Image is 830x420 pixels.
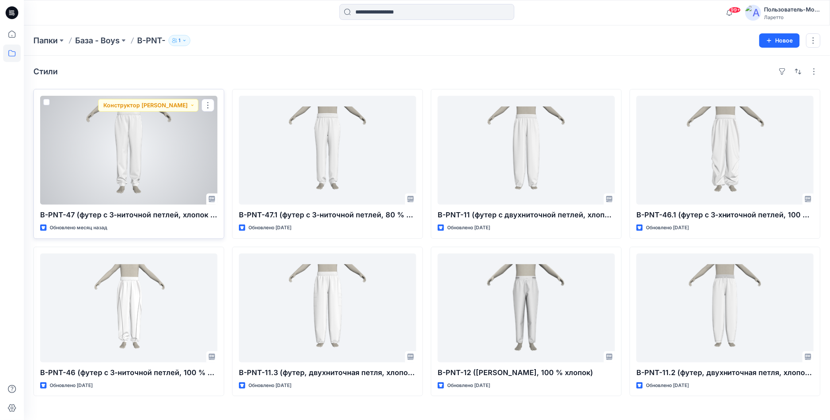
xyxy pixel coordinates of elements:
p: 1 [178,36,180,45]
a: B-PNT-46.1 (футер с 3-хниточной петлей, 100 % хлопок) [636,96,814,205]
a: База - Boys [75,35,120,46]
p: B-PNT-46 (футер с 3-ниточной петлей, 100 % хлопок) [40,367,217,378]
p: Обновлено [DATE] [646,224,689,232]
ya-tr-span: Стили [33,67,58,76]
ya-tr-span: Обновлено [DATE] [50,382,93,388]
a: B-PNT-47 (футер с 3-ниточной петлей, хлопок 80 %, полиэстер 20 %) [40,96,217,205]
ya-tr-span: B-PNT-12 ([PERSON_NAME], 100 % хлопок) [438,368,593,377]
ya-tr-span: Ларетто [764,14,784,20]
a: B-PNT-47.1 (футер с 3-ниточной петлей, 80 % хлопка, 20 % полиэстера) [239,96,416,205]
p: Обновлено [DATE] [447,224,490,232]
ya-tr-span: Папки [33,36,58,45]
ya-tr-span: База - Boys [75,36,120,45]
ya-tr-span: Обновлено [DATE] [447,382,490,388]
button: 1 [169,35,190,46]
span: 99+ [729,7,741,13]
ya-tr-span: Обновлено [DATE] [646,382,689,388]
a: B-PNT-11.3 (футер, двухниточная петля, хлопок 92 %, эластан 8 %) [239,254,416,362]
p: B-PNT-47 (футер с 3-ниточной петлей, хлопок 80 %, полиэстер 20 %) [40,209,217,221]
p: B-PNT-47.1 (футер с 3-ниточной петлей, 80 % хлопка, 20 % полиэстера) [239,209,416,221]
a: B-PNT-11.2 (футер, двухниточная петля, хлопок 92 %, эластан 8 %) [636,254,814,362]
a: Папки [33,35,58,46]
img: аватар [745,5,761,21]
p: B-PNT-11.3 (футер, двухниточная петля, хлопок 92 %, эластан 8 %) [239,367,416,378]
a: B-PNT-12 (Пенье WFACE Пике, 100 % хлопок) [438,254,615,362]
ya-tr-span: Обновлено месяц назад [50,225,107,230]
p: B-PNT-11 (футер с двухниточной петлей, хлопок 92 %, эластан 8 %) (муслин) (велюр) [438,209,615,221]
ya-tr-span: Обновлено [DATE] [248,382,291,388]
ya-tr-span: B-PNT- [137,36,165,45]
a: B-PNT-46 (футер с 3-ниточной петлей, 100 % хлопок) [40,254,217,362]
ya-tr-span: Обновлено [DATE] [248,225,291,230]
button: Новое [759,33,800,48]
a: B-PNT-11 (футер с двухниточной петлей, хлопок 92 %, эластан 8 %) (муслин) (велюр) [438,96,615,205]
